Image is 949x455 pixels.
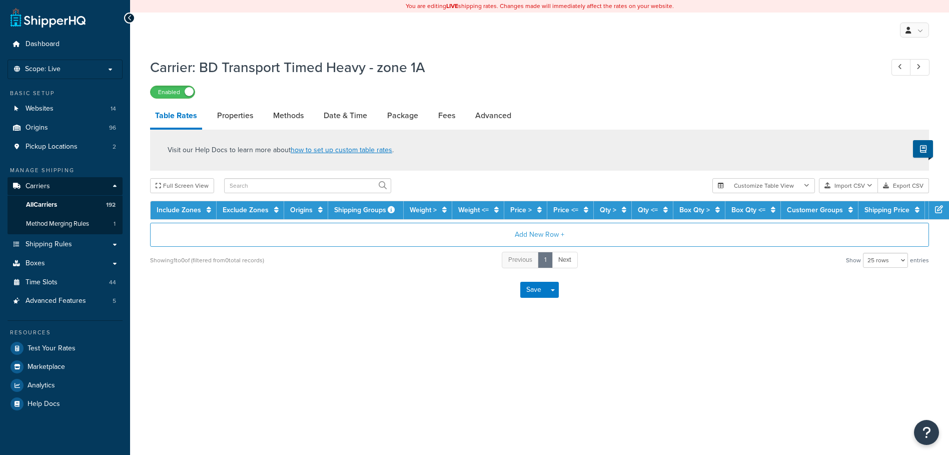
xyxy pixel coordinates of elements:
[8,215,123,233] li: Method Merging Rules
[878,178,929,193] button: Export CSV
[8,376,123,394] a: Analytics
[109,278,116,287] span: 44
[8,328,123,337] div: Resources
[8,35,123,54] a: Dashboard
[28,400,60,408] span: Help Docs
[113,297,116,305] span: 5
[8,292,123,310] a: Advanced Features5
[150,178,214,193] button: Full Screen View
[28,381,55,390] span: Analytics
[787,205,843,215] a: Customer Groups
[458,205,489,215] a: Weight <=
[520,282,547,298] button: Save
[600,205,616,215] a: Qty >
[508,255,532,264] span: Previous
[8,166,123,175] div: Manage Shipping
[538,252,553,268] a: 1
[8,138,123,156] li: Pickup Locations
[8,273,123,292] li: Time Slots
[26,40,60,49] span: Dashboard
[26,220,89,228] span: Method Merging Rules
[26,259,45,268] span: Boxes
[111,105,116,113] span: 14
[433,104,460,128] a: Fees
[328,201,404,219] th: Shipping Groups
[26,278,58,287] span: Time Slots
[168,145,394,156] p: Visit our Help Docs to learn more about .
[150,104,202,130] a: Table Rates
[28,344,76,353] span: Test Your Rates
[26,124,48,132] span: Origins
[679,205,710,215] a: Box Qty >
[8,119,123,137] li: Origins
[25,65,61,74] span: Scope: Live
[26,105,54,113] span: Websites
[26,182,50,191] span: Carriers
[150,58,873,77] h1: Carrier: BD Transport Timed Heavy - zone 1A
[150,223,929,247] button: Add New Row +
[914,420,939,445] button: Open Resource Center
[553,205,578,215] a: Price <=
[26,201,57,209] span: All Carriers
[8,177,123,234] li: Carriers
[113,143,116,151] span: 2
[212,104,258,128] a: Properties
[558,255,571,264] span: Next
[712,178,815,193] button: Customize Table View
[891,59,911,76] a: Previous Record
[26,240,72,249] span: Shipping Rules
[8,235,123,254] a: Shipping Rules
[8,254,123,273] a: Boxes
[8,100,123,118] li: Websites
[151,86,195,98] label: Enabled
[910,253,929,267] span: entries
[510,205,532,215] a: Price >
[8,358,123,376] a: Marketplace
[290,205,313,215] a: Origins
[8,196,123,214] a: AllCarriers192
[223,205,269,215] a: Exclude Zones
[864,205,909,215] a: Shipping Price
[106,201,116,209] span: 192
[470,104,516,128] a: Advanced
[8,89,123,98] div: Basic Setup
[8,177,123,196] a: Carriers
[410,205,437,215] a: Weight >
[8,138,123,156] a: Pickup Locations2
[446,2,458,11] b: LIVE
[109,124,116,132] span: 96
[28,363,65,371] span: Marketplace
[8,292,123,310] li: Advanced Features
[8,100,123,118] a: Websites14
[26,297,86,305] span: Advanced Features
[638,205,658,215] a: Qty <=
[8,339,123,357] a: Test Your Rates
[819,178,878,193] button: Import CSV
[8,395,123,413] a: Help Docs
[8,273,123,292] a: Time Slots44
[913,140,933,158] button: Show Help Docs
[157,205,201,215] a: Include Zones
[731,205,765,215] a: Box Qty <=
[8,119,123,137] a: Origins96
[552,252,578,268] a: Next
[224,178,391,193] input: Search
[319,104,372,128] a: Date & Time
[8,215,123,233] a: Method Merging Rules1
[382,104,423,128] a: Package
[268,104,309,128] a: Methods
[502,252,539,268] a: Previous
[150,253,264,267] div: Showing 1 to 0 of (filtered from 0 total records)
[910,59,929,76] a: Next Record
[291,145,392,155] a: how to set up custom table rates
[114,220,116,228] span: 1
[846,253,861,267] span: Show
[26,143,78,151] span: Pickup Locations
